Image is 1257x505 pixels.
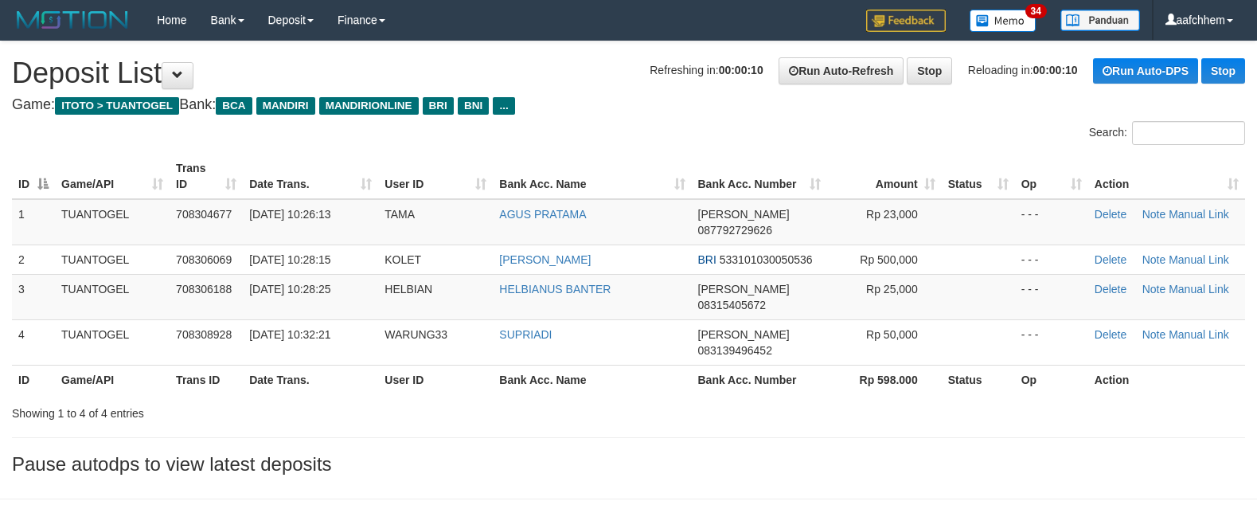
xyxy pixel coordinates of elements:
a: Manual Link [1169,328,1229,341]
td: TUANTOGEL [55,319,170,365]
span: [PERSON_NAME] [698,208,790,221]
img: Button%20Memo.svg [970,10,1036,32]
span: Refreshing in: [650,64,763,76]
th: Op [1015,365,1088,394]
a: HELBIANUS BANTER [499,283,611,296]
div: Showing 1 to 4 of 4 entries [12,399,512,421]
span: TAMA [385,208,415,221]
a: Run Auto-Refresh [779,57,904,84]
span: 34 [1025,4,1047,18]
td: 2 [12,245,55,274]
span: 708306069 [176,253,232,266]
strong: 00:00:10 [1033,64,1078,76]
span: BRI [423,97,454,115]
td: - - - [1015,274,1088,319]
span: MANDIRI [256,97,315,115]
img: MOTION_logo.png [12,8,133,32]
span: Rp 50,000 [866,328,918,341]
th: Action: activate to sort column ascending [1088,154,1245,199]
th: User ID [378,365,493,394]
a: Manual Link [1169,283,1229,296]
a: Manual Link [1169,208,1229,221]
a: Note [1142,253,1166,266]
th: Status [942,365,1015,394]
span: BCA [216,97,252,115]
span: [DATE] 10:28:25 [249,283,330,296]
a: Delete [1095,283,1126,296]
th: Bank Acc. Number [692,365,827,394]
a: Run Auto-DPS [1093,58,1198,84]
td: 1 [12,199,55,245]
th: Bank Acc. Name: activate to sort column ascending [493,154,691,199]
td: 3 [12,274,55,319]
span: ITOTO > TUANTOGEL [55,97,179,115]
span: HELBIAN [385,283,432,296]
span: KOLET [385,253,421,266]
th: Date Trans.: activate to sort column ascending [243,154,378,199]
th: Action [1088,365,1245,394]
th: Bank Acc. Number: activate to sort column ascending [692,154,827,199]
th: ID: activate to sort column descending [12,154,55,199]
th: Amount: activate to sort column ascending [827,154,942,199]
th: Game/API [55,365,170,394]
td: - - - [1015,199,1088,245]
a: Stop [907,57,952,84]
td: - - - [1015,245,1088,274]
th: User ID: activate to sort column ascending [378,154,493,199]
a: SUPRIADI [499,328,552,341]
span: 708308928 [176,328,232,341]
th: Trans ID [170,365,243,394]
th: Trans ID: activate to sort column ascending [170,154,243,199]
th: Status: activate to sort column ascending [942,154,1015,199]
td: TUANTOGEL [55,199,170,245]
span: Copy 083139496452 to clipboard [698,344,772,357]
span: [PERSON_NAME] [698,328,790,341]
h4: Game: Bank: [12,97,1245,113]
input: Search: [1132,121,1245,145]
a: Note [1142,208,1166,221]
td: 4 [12,319,55,365]
span: Rp 500,000 [860,253,917,266]
span: MANDIRIONLINE [319,97,419,115]
td: - - - [1015,319,1088,365]
img: panduan.png [1060,10,1140,31]
span: 708306188 [176,283,232,296]
h1: Deposit List [12,57,1245,89]
span: WARUNG33 [385,328,447,341]
a: Manual Link [1169,253,1229,266]
a: Delete [1095,328,1126,341]
strong: 00:00:10 [719,64,763,76]
a: Note [1142,283,1166,296]
span: Copy 087792729626 to clipboard [698,224,772,237]
th: Op: activate to sort column ascending [1015,154,1088,199]
th: Game/API: activate to sort column ascending [55,154,170,199]
th: Date Trans. [243,365,378,394]
th: Rp 598.000 [827,365,942,394]
th: Bank Acc. Name [493,365,691,394]
td: TUANTOGEL [55,245,170,274]
span: ... [493,97,514,115]
span: BNI [458,97,489,115]
span: [DATE] 10:28:15 [249,253,330,266]
span: BRI [698,253,716,266]
a: [PERSON_NAME] [499,253,591,266]
th: ID [12,365,55,394]
span: Copy 08315405672 to clipboard [698,299,767,311]
span: Copy 533101030050536 to clipboard [720,253,813,266]
a: Note [1142,328,1166,341]
td: TUANTOGEL [55,274,170,319]
span: Reloading in: [968,64,1078,76]
span: Rp 25,000 [866,283,918,296]
a: Stop [1201,58,1245,84]
span: [DATE] 10:26:13 [249,208,330,221]
span: 708304677 [176,208,232,221]
h3: Pause autodps to view latest deposits [12,454,1245,475]
a: Delete [1095,208,1126,221]
a: AGUS PRATAMA [499,208,586,221]
span: [PERSON_NAME] [698,283,790,296]
a: Delete [1095,253,1126,266]
span: Rp 23,000 [866,208,918,221]
span: [DATE] 10:32:21 [249,328,330,341]
label: Search: [1089,121,1245,145]
img: Feedback.jpg [866,10,946,32]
